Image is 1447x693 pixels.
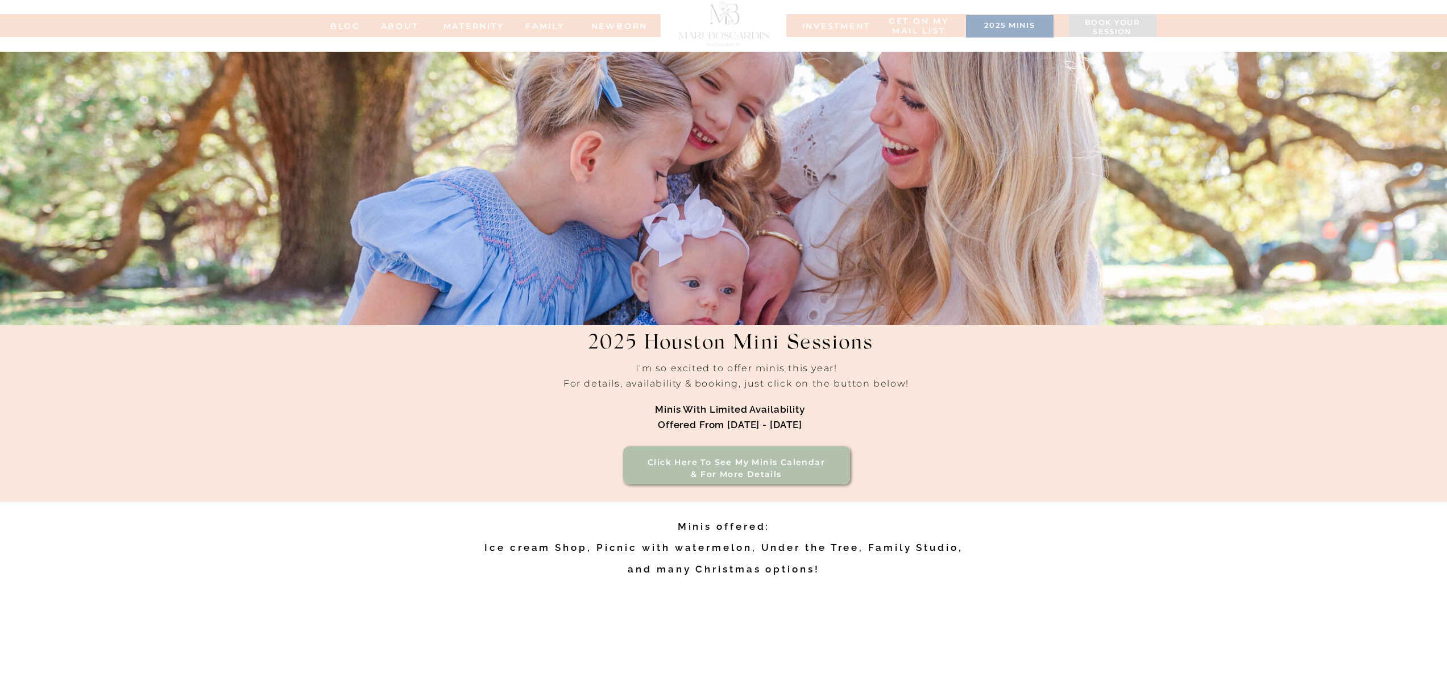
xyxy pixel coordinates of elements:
a: Get on my MAIL list [887,16,951,36]
a: FAMILy [523,22,568,30]
a: INVESTMENT [802,22,859,30]
a: BLOG [323,22,368,30]
a: Book your session [1075,18,1151,38]
h2: I'm so excited to offer minis this year! For details, availability & booking, just click on the b... [459,360,1014,413]
a: NEWBORN [587,22,652,30]
a: Click here to see my minis calendar& for more details [640,457,834,481]
a: MATERNITY [443,22,489,30]
h3: Click here to see my minis calendar & for more details [640,457,834,481]
h1: 2025 Houston Mini Sessions [555,332,906,369]
h1: Minis with limited availability offered from [DATE] - [DATE] [572,402,889,434]
h2: Minis offered: Ice cream Shop, Picnic with watermelon, Under the Tree, Family Studio, and many Ch... [473,516,975,586]
a: ABOUT [368,22,431,30]
a: 2025 minis [972,21,1048,32]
